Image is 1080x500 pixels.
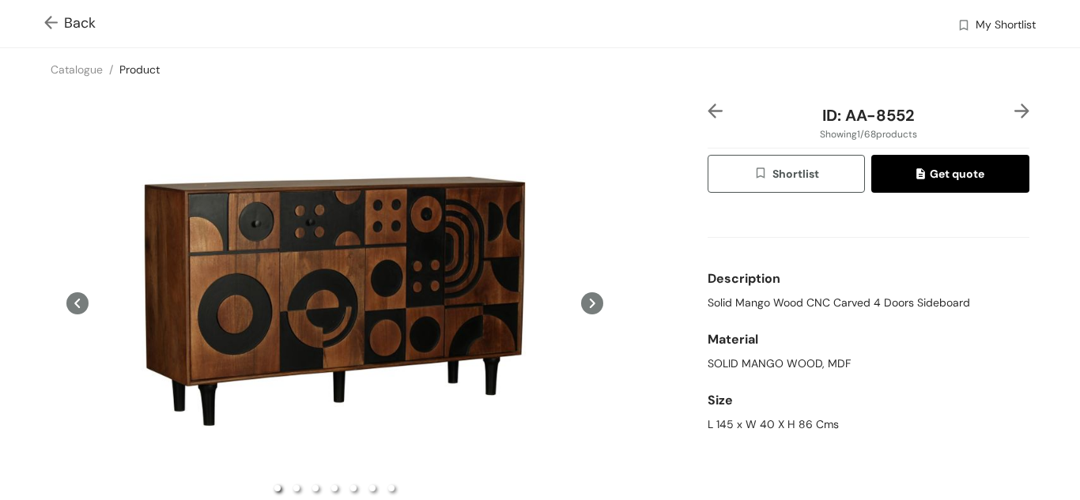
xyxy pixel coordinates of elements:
[1014,103,1029,118] img: right
[708,295,970,311] span: Solid Mango Wood CNC Carved 4 Doors Sideboard
[350,485,357,491] li: slide item 5
[708,355,1029,372] div: SOLID MANGO WOOD, MDF
[871,155,1029,193] button: quoteGet quote
[44,13,96,34] span: Back
[976,17,1036,36] span: My Shortlist
[708,324,1029,355] div: Material
[820,127,917,141] span: Showing 1 / 68 products
[51,62,103,77] a: Catalogue
[822,105,915,126] span: ID: AA-8552
[916,168,930,182] img: quote
[293,485,300,491] li: slide item 2
[753,165,819,183] span: Shortlist
[708,385,1029,416] div: Size
[274,485,281,491] li: slide item 1
[708,103,723,118] img: left
[708,155,866,193] button: wishlistShortlist
[119,62,160,77] a: Product
[708,263,1029,295] div: Description
[916,165,984,182] span: Get quote
[331,485,338,491] li: slide item 4
[753,166,772,183] img: wishlist
[708,416,1029,433] div: L 145 x W 40 X H 86 Cms
[957,18,971,35] img: wishlist
[44,16,64,32] img: Go back
[388,485,395,491] li: slide item 7
[109,62,113,77] span: /
[312,485,319,491] li: slide item 3
[369,485,376,491] li: slide item 6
